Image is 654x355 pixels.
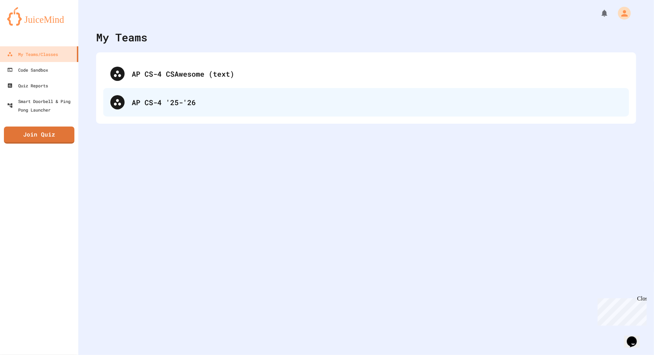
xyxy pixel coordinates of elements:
[132,68,622,79] div: AP CS-4 CSAwesome (text)
[624,326,647,348] iframe: chat widget
[132,97,622,108] div: AP CS-4 '25-'26
[7,81,48,90] div: Quiz Reports
[595,295,647,326] iframe: chat widget
[587,7,611,19] div: My Notifications
[7,7,71,26] img: logo-orange.svg
[7,50,58,58] div: My Teams/Classes
[96,29,147,45] div: My Teams
[103,60,629,88] div: AP CS-4 CSAwesome (text)
[611,5,633,21] div: My Account
[7,97,75,114] div: Smart Doorbell & Ping Pong Launcher
[4,127,74,144] a: Join Quiz
[3,3,49,45] div: Chat with us now!Close
[103,88,629,117] div: AP CS-4 '25-'26
[7,66,48,74] div: Code Sandbox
